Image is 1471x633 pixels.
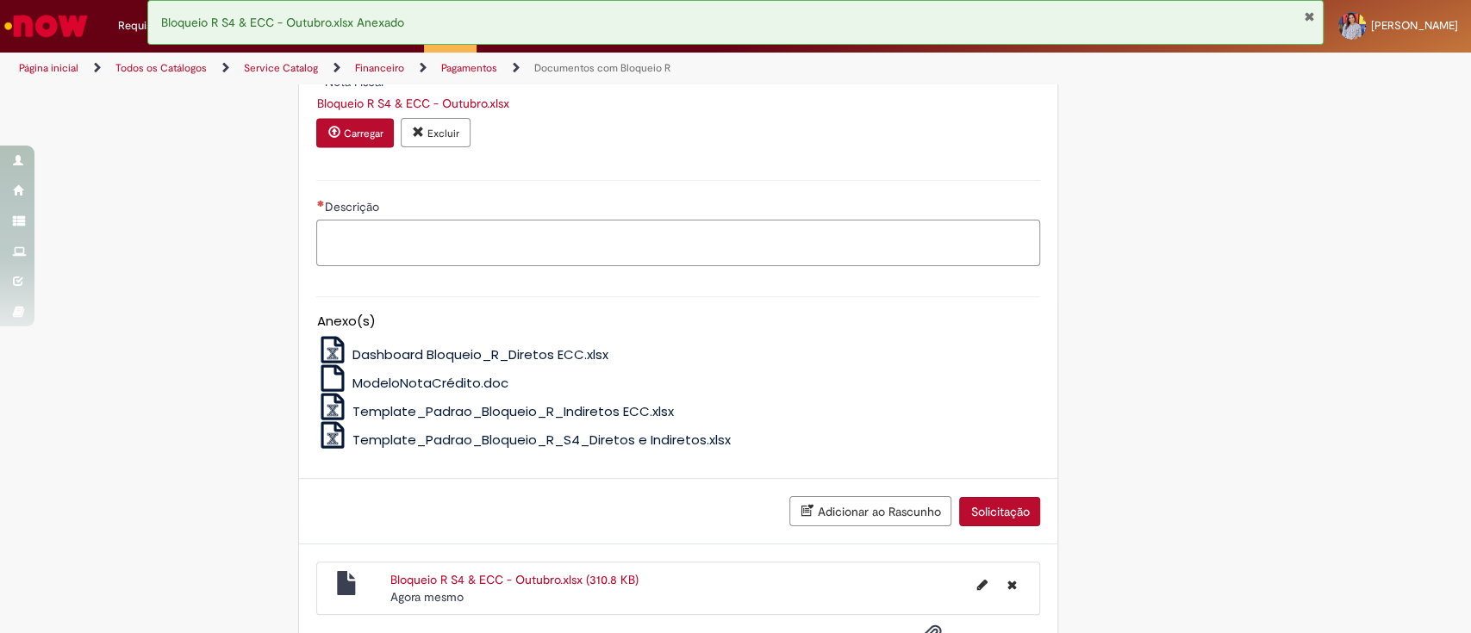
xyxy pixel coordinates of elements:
textarea: Descrição [316,220,1040,266]
span: ModeloNotaCrédito.doc [352,374,508,392]
span: Agora mesmo [390,589,464,605]
span: Bloqueio R S4 & ECC - Outubro.xlsx Anexado [161,15,404,30]
span: Template_Padrao_Bloqueio_R_Indiretos ECC.xlsx [352,402,674,420]
button: Carregar anexo de Nota Fiscal Required [316,118,394,147]
img: ServiceNow [2,9,90,43]
button: Adicionar ao Rascunho [789,496,951,526]
small: Carregar [343,127,383,140]
a: Bloqueio R S4 & ECC - Outubro.xlsx (310.8 KB) [390,572,639,587]
h5: Anexo(s) [316,314,1040,329]
a: ModeloNotaCrédito.doc [316,374,508,392]
a: Template_Padrao_Bloqueio_R_Indiretos ECC.xlsx [316,402,674,420]
time: 30/09/2025 08:48:59 [390,589,464,605]
button: Fechar Notificação [1303,9,1314,23]
span: Dashboard Bloqueio_R_Diretos ECC.xlsx [352,345,608,363]
button: Editar nome de arquivo Bloqueio R S4 & ECC - Outubro.xlsx [966,571,997,599]
button: Solicitação [959,497,1040,526]
a: Template_Padrao_Bloqueio_R_S4_Diretos e Indiretos.xlsx [316,431,731,449]
a: Download de Bloqueio R S4 & ECC - Outubro.xlsx [316,96,508,111]
span: Template_Padrao_Bloqueio_R_S4_Diretos e Indiretos.xlsx [352,431,731,449]
a: Todos os Catálogos [115,61,207,75]
span: Nota Fiscal [324,74,386,90]
a: Financeiro [355,61,404,75]
a: Documentos com Bloqueio R [534,61,670,75]
a: Pagamentos [441,61,497,75]
button: Excluir anexo Bloqueio R S4 & ECC - Outubro.xlsx [401,118,471,147]
small: Excluir [427,127,459,140]
a: Dashboard Bloqueio_R_Diretos ECC.xlsx [316,345,608,363]
span: Necessários [316,200,324,207]
span: Descrição [324,199,382,214]
button: Excluir Bloqueio R S4 & ECC - Outubro.xlsx [996,571,1026,599]
a: Página inicial [19,61,78,75]
span: [PERSON_NAME] [1371,18,1458,33]
ul: Trilhas de página [13,53,968,84]
span: Requisições [118,17,178,34]
a: Service Catalog [244,61,318,75]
